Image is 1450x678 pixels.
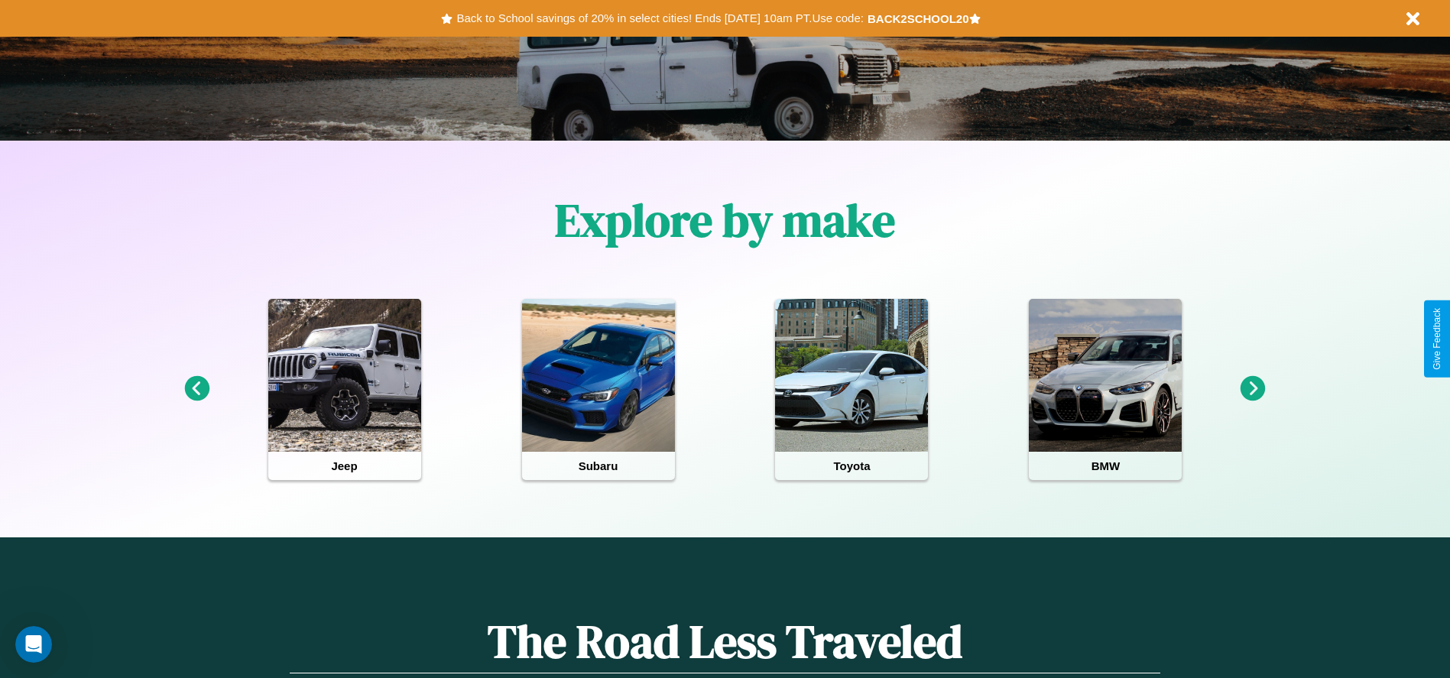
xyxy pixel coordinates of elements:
h4: Toyota [775,452,928,480]
iframe: Intercom live chat [15,626,52,663]
h4: BMW [1029,452,1182,480]
button: Back to School savings of 20% in select cities! Ends [DATE] 10am PT.Use code: [453,8,867,29]
div: Give Feedback [1432,308,1442,370]
h4: Subaru [522,452,675,480]
b: BACK2SCHOOL20 [868,12,969,25]
h1: Explore by make [555,189,895,251]
h1: The Road Less Traveled [290,610,1160,673]
h4: Jeep [268,452,421,480]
